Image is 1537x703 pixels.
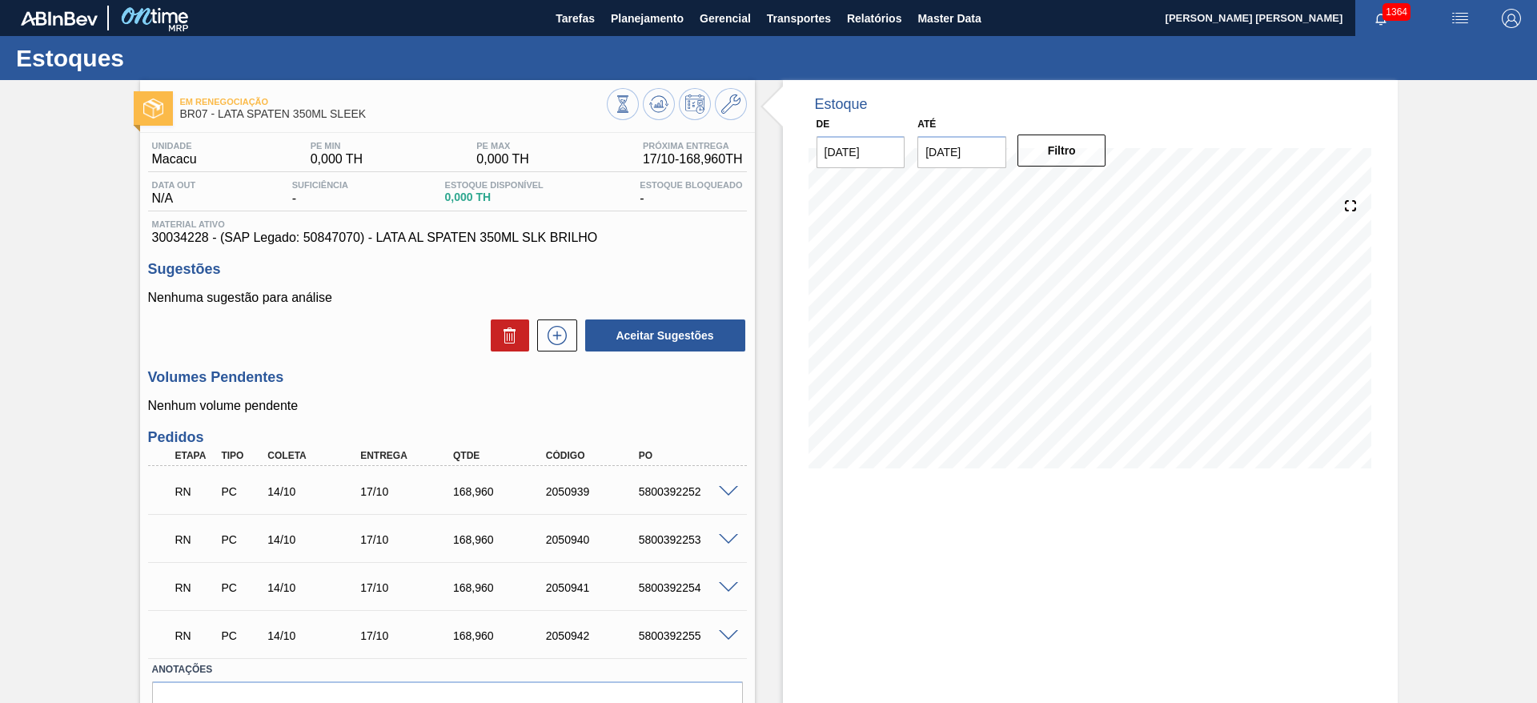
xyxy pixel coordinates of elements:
div: - [636,180,746,206]
div: 5800392255 [635,629,739,642]
span: 17/10 - 168,960 TH [643,152,743,167]
p: RN [175,629,215,642]
img: Ícone [143,98,163,119]
div: 17/10/2025 [356,533,460,546]
span: Estoque Disponível [445,180,544,190]
div: 168,960 [449,533,553,546]
span: 0,000 TH [476,152,529,167]
div: 168,960 [449,485,553,498]
p: Nenhum volume pendente [148,399,747,413]
div: Tipo [217,450,265,461]
div: 5800392253 [635,533,739,546]
h1: Estoques [16,49,300,67]
div: 2050939 [542,485,646,498]
span: Relatórios [847,9,901,28]
span: PE MAX [476,141,529,151]
span: Transportes [767,9,831,28]
div: Código [542,450,646,461]
span: Material ativo [152,219,743,229]
span: 30034228 - (SAP Legado: 50847070) - LATA AL SPATEN 350ML SLK BRILHO [152,231,743,245]
button: Ir ao Master Data / Geral [715,88,747,120]
span: Planejamento [611,9,684,28]
span: 0,000 TH [311,152,363,167]
div: 2050942 [542,629,646,642]
div: 5800392252 [635,485,739,498]
div: 168,960 [449,629,553,642]
h3: Sugestões [148,261,747,278]
img: TNhmsLtSVTkK8tSr43FrP2fwEKptu5GPRR3wAAAABJRU5ErkJggg== [21,11,98,26]
input: dd/mm/yyyy [917,136,1006,168]
div: Excluir Sugestões [483,319,529,351]
div: 5800392254 [635,581,739,594]
p: RN [175,485,215,498]
span: Tarefas [556,9,595,28]
img: Logout [1502,9,1521,28]
div: Pedido de Compra [217,533,265,546]
label: Até [917,119,936,130]
span: Gerencial [700,9,751,28]
div: 14/10/2025 [263,629,367,642]
span: PE MIN [311,141,363,151]
button: Programar Estoque [679,88,711,120]
span: 1364 [1382,3,1411,21]
span: Em Renegociação [180,97,607,106]
span: Unidade [152,141,197,151]
div: Aceitar Sugestões [577,318,747,353]
p: RN [175,533,215,546]
p: Nenhuma sugestão para análise [148,291,747,305]
span: BR07 - LATA SPATEN 350ML SLEEK [180,108,607,120]
div: Etapa [171,450,219,461]
div: 17/10/2025 [356,629,460,642]
h3: Volumes Pendentes [148,369,747,386]
div: 168,960 [449,581,553,594]
div: Em Renegociação [171,618,219,653]
div: 2050941 [542,581,646,594]
div: 14/10/2025 [263,533,367,546]
div: 14/10/2025 [263,485,367,498]
button: Filtro [1017,135,1106,167]
div: - [288,180,352,206]
span: Macacu [152,152,197,167]
div: Estoque [815,96,868,113]
span: Próxima Entrega [643,141,743,151]
div: Em Renegociação [171,570,219,605]
span: Data out [152,180,196,190]
label: Anotações [152,658,743,681]
div: Coleta [263,450,367,461]
button: Visão Geral dos Estoques [607,88,639,120]
div: 2050940 [542,533,646,546]
div: 14/10/2025 [263,581,367,594]
div: Pedido de Compra [217,629,265,642]
button: Atualizar Gráfico [643,88,675,120]
div: Em Renegociação [171,474,219,509]
p: RN [175,581,215,594]
div: PO [635,450,739,461]
button: Aceitar Sugestões [585,319,745,351]
span: Estoque Bloqueado [640,180,742,190]
div: N/A [148,180,200,206]
div: Nova sugestão [529,319,577,351]
label: De [817,119,830,130]
h3: Pedidos [148,429,747,446]
span: Suficiência [292,180,348,190]
div: Em Renegociação [171,522,219,557]
img: userActions [1451,9,1470,28]
div: Pedido de Compra [217,485,265,498]
div: Pedido de Compra [217,581,265,594]
div: 17/10/2025 [356,581,460,594]
div: Qtde [449,450,553,461]
button: Notificações [1355,7,1407,30]
span: 0,000 TH [445,191,544,203]
div: Entrega [356,450,460,461]
span: Master Data [917,9,981,28]
input: dd/mm/yyyy [817,136,905,168]
div: 17/10/2025 [356,485,460,498]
